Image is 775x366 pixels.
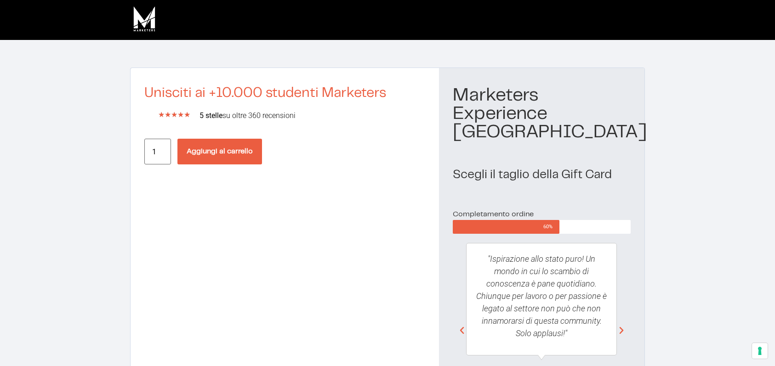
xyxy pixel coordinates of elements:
[158,109,165,120] i: ★
[457,326,467,335] div: Previous slide
[165,109,171,120] i: ★
[184,109,190,120] i: ★
[158,109,190,120] div: 5/5
[144,164,425,190] iframe: PayPal
[543,220,559,234] span: 60%
[752,343,768,359] button: Le tue preferenze relative al consenso per le tecnologie di tracciamento
[177,109,184,120] i: ★
[171,109,177,120] i: ★
[144,86,425,100] h2: Unisciti ai +10.000 studenti Marketers
[453,86,631,141] h1: Marketers Experience [GEOGRAPHIC_DATA]
[177,139,262,164] button: Aggiungi al carrello
[199,112,425,119] h2: su oltre 360 recensioni
[453,169,631,181] h2: Scegli il taglio della Gift Card
[476,253,607,339] p: "Ispirazione allo stato puro! Un mondo in cui lo scambio di conoscenza è pane quotidiano. Chiunqu...
[199,111,222,120] b: 5 stelle
[144,139,171,164] input: Quantità prodotto
[617,326,626,335] div: Next slide
[453,211,534,218] span: Completamento ordine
